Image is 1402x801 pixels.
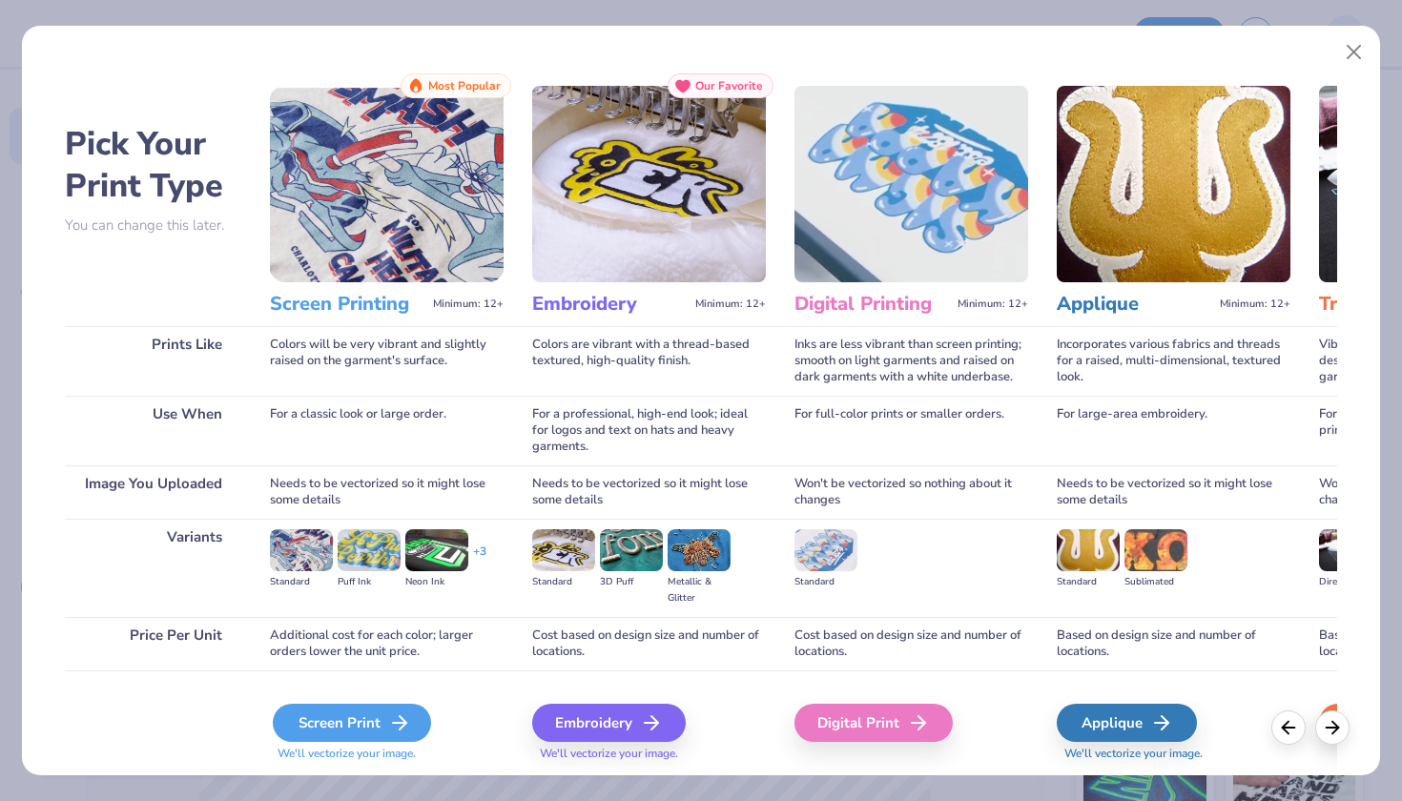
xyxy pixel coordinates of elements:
div: + 3 [473,544,486,576]
span: We'll vectorize your image. [1057,746,1290,762]
div: Colors are vibrant with a thread-based textured, high-quality finish. [532,326,766,396]
div: Embroidery [532,704,686,742]
img: 3D Puff [600,529,663,571]
div: 3D Puff [600,574,663,590]
img: Direct-to-film [1319,529,1382,571]
div: Cost based on design size and number of locations. [794,617,1028,670]
div: Image You Uploaded [65,465,241,519]
img: Standard [794,529,857,571]
div: Direct-to-film [1319,574,1382,590]
div: For a professional, high-end look; ideal for logos and text on hats and heavy garments. [532,396,766,465]
div: Colors will be very vibrant and slightly raised on the garment's surface. [270,326,504,396]
h3: Embroidery [532,292,688,317]
div: Needs to be vectorized so it might lose some details [532,465,766,519]
p: You can change this later. [65,217,241,234]
span: We'll vectorize your image. [270,746,504,762]
span: Minimum: 12+ [1220,298,1290,311]
img: Screen Printing [270,86,504,282]
h3: Screen Printing [270,292,425,317]
img: Standard [270,529,333,571]
h2: Pick Your Print Type [65,123,241,207]
img: Sublimated [1124,529,1187,571]
span: Most Popular [428,79,501,92]
div: For large-area embroidery. [1057,396,1290,465]
div: Additional cost for each color; larger orders lower the unit price. [270,617,504,670]
span: We'll vectorize your image. [532,746,766,762]
div: Won't be vectorized so nothing about it changes [794,465,1028,519]
div: Variants [65,519,241,617]
div: Inks are less vibrant than screen printing; smooth on light garments and raised on dark garments ... [794,326,1028,396]
div: Standard [1057,574,1120,590]
div: Price Per Unit [65,617,241,670]
div: Puff Ink [338,574,401,590]
div: For full-color prints or smaller orders. [794,396,1028,465]
img: Puff Ink [338,529,401,571]
div: Screen Print [273,704,431,742]
span: Minimum: 12+ [695,298,766,311]
h3: Digital Printing [794,292,950,317]
div: Prints Like [65,326,241,396]
div: Incorporates various fabrics and threads for a raised, multi-dimensional, textured look. [1057,326,1290,396]
div: Use When [65,396,241,465]
img: Applique [1057,86,1290,282]
span: Minimum: 12+ [433,298,504,311]
div: Standard [270,574,333,590]
img: Standard [532,529,595,571]
div: Standard [794,574,857,590]
div: Applique [1057,704,1197,742]
div: Metallic & Glitter [668,574,731,606]
img: Neon Ink [405,529,468,571]
div: Needs to be vectorized so it might lose some details [270,465,504,519]
div: Neon Ink [405,574,468,590]
div: Standard [532,574,595,590]
img: Standard [1057,529,1120,571]
img: Embroidery [532,86,766,282]
img: Metallic & Glitter [668,529,731,571]
img: Digital Printing [794,86,1028,282]
div: Cost based on design size and number of locations. [532,617,766,670]
div: Needs to be vectorized so it might lose some details [1057,465,1290,519]
span: Minimum: 12+ [958,298,1028,311]
button: Close [1336,34,1372,71]
div: For a classic look or large order. [270,396,504,465]
div: Digital Print [794,704,953,742]
span: Our Favorite [695,79,763,92]
h3: Applique [1057,292,1212,317]
div: Sublimated [1124,574,1187,590]
div: Based on design size and number of locations. [1057,617,1290,670]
